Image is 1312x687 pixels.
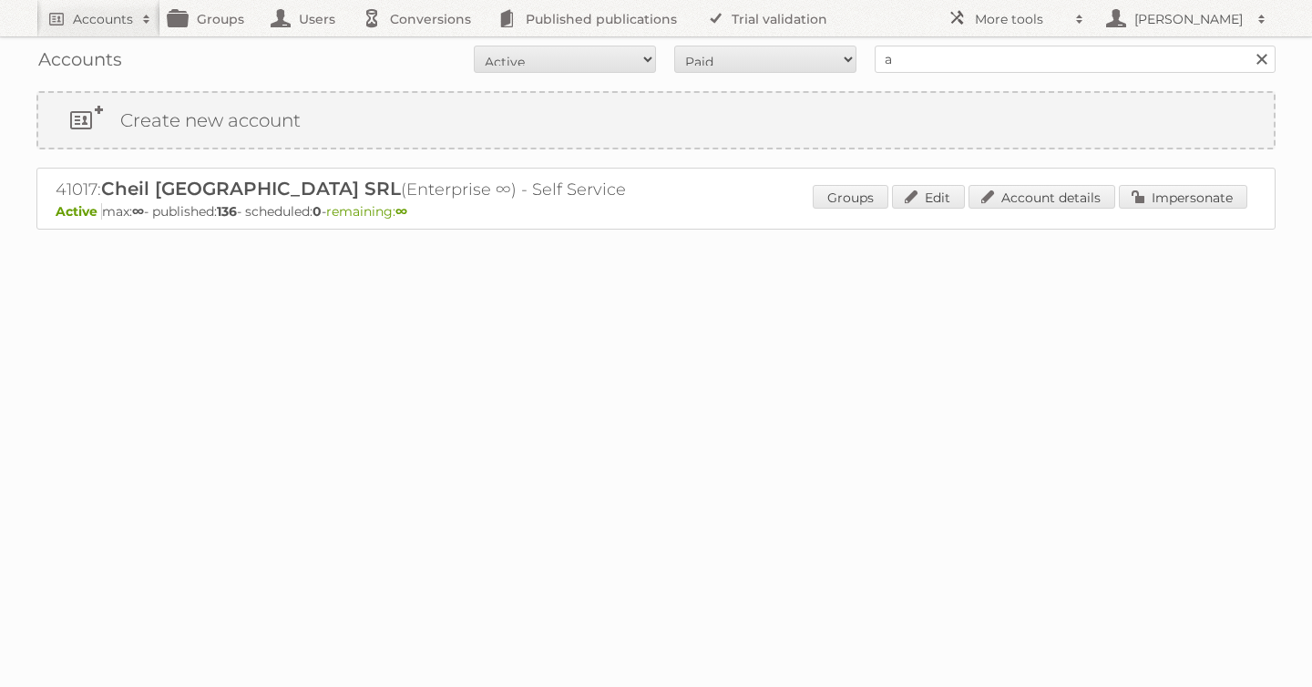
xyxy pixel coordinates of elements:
h2: More tools [975,10,1066,28]
p: max: - published: - scheduled: - [56,203,1256,220]
strong: 136 [217,203,237,220]
span: Cheil [GEOGRAPHIC_DATA] SRL [101,178,401,200]
span: Active [56,203,102,220]
a: Account details [969,185,1115,209]
h2: Accounts [73,10,133,28]
a: Edit [892,185,965,209]
h2: 41017: (Enterprise ∞) - Self Service [56,178,693,201]
a: Create new account [38,93,1274,148]
a: Impersonate [1119,185,1247,209]
span: remaining: [326,203,407,220]
strong: 0 [313,203,322,220]
h2: [PERSON_NAME] [1130,10,1248,28]
strong: ∞ [395,203,407,220]
strong: ∞ [132,203,144,220]
a: Groups [813,185,888,209]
